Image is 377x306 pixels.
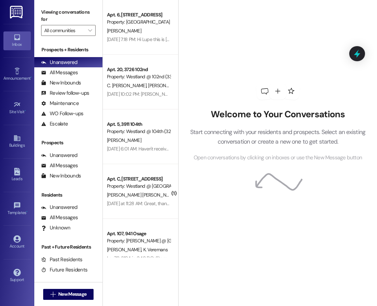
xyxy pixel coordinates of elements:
a: Buildings [3,132,31,151]
div: Escalate [41,120,68,128]
div: Future Residents [41,266,87,274]
div: All Messages [41,162,78,169]
span: [PERSON_NAME] [107,137,141,143]
a: Site Visit • [3,99,31,117]
label: Viewing conversations for [41,7,96,25]
div: [DATE] 6:01 AM: Haven't received any emails about it , can you let me know when supervisor has se... [107,146,311,152]
div: Maintenance [41,100,79,107]
div: Unanswered [41,204,77,211]
img: ResiDesk Logo [10,6,24,18]
div: Unanswered [41,152,77,159]
div: Past + Future Residents [34,243,102,251]
div: Residents [34,191,102,199]
div: Past Residents [41,256,83,263]
div: Property: Westland @ 104th (3296) [107,128,170,135]
p: Start connecting with your residents and prospects. Select an existing conversation or create a n... [183,127,372,147]
div: Apt. C, [STREET_ADDRESS] [107,175,170,183]
div: New Inbounds [41,172,81,179]
div: New Inbounds [41,79,81,87]
div: All Messages [41,214,78,221]
span: • [25,108,26,113]
i:  [50,292,56,297]
button: New Message [43,289,94,300]
div: [DATE] 10:02 PM: [PERSON_NAME] están dando la novela [107,91,220,97]
span: New Message [58,291,86,298]
span: K. Veremans [143,247,168,253]
input: All communities [44,25,85,36]
span: C. [PERSON_NAME] [107,82,148,89]
div: Apt. 6, [STREET_ADDRESS] [107,11,170,18]
div: [DATE] at 11:28 AM: Great, thank you [107,200,177,207]
div: Apt. 5, 3911 104th [107,121,170,128]
span: • [31,75,32,80]
a: Account [3,233,31,252]
span: [PERSON_NAME] [107,28,141,34]
span: • [26,209,27,214]
h2: Welcome to Your Conversations [183,109,372,120]
a: Inbox [3,31,31,50]
div: Property: [GEOGRAPHIC_DATA] @ [PERSON_NAME][GEOGRAPHIC_DATA] ([STREET_ADDRESS][PERSON_NAME]) (3306) [107,18,170,26]
div: Prospects + Residents [34,46,102,53]
div: Prospects [34,139,102,146]
span: [PERSON_NAME] [148,82,182,89]
a: Leads [3,166,31,184]
div: Apt. 20, 3726 102nd [107,66,170,73]
span: [PERSON_NAME] [107,247,143,253]
div: Review follow-ups [41,90,89,97]
span: [PERSON_NAME] [PERSON_NAME] [107,192,179,198]
div: All Messages [41,69,78,76]
div: Unanswered [41,59,77,66]
div: Apt. 107, 941 Osage [107,230,170,237]
i:  [88,28,92,33]
div: Unknown [41,224,70,231]
span: Open conversations by clicking on inboxes or use the New Message button [194,154,362,162]
div: Property: [PERSON_NAME] @ [GEOGRAPHIC_DATA] (3291) [107,237,170,244]
a: Templates • [3,200,31,218]
div: Property: Westland @ 102nd (3307) [107,73,170,80]
div: Property: Westland @ [GEOGRAPHIC_DATA] ([STREET_ADDRESS][PERSON_NAME] (3298) [107,183,170,190]
a: Support [3,267,31,285]
div: WO Follow-ups [41,110,83,117]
